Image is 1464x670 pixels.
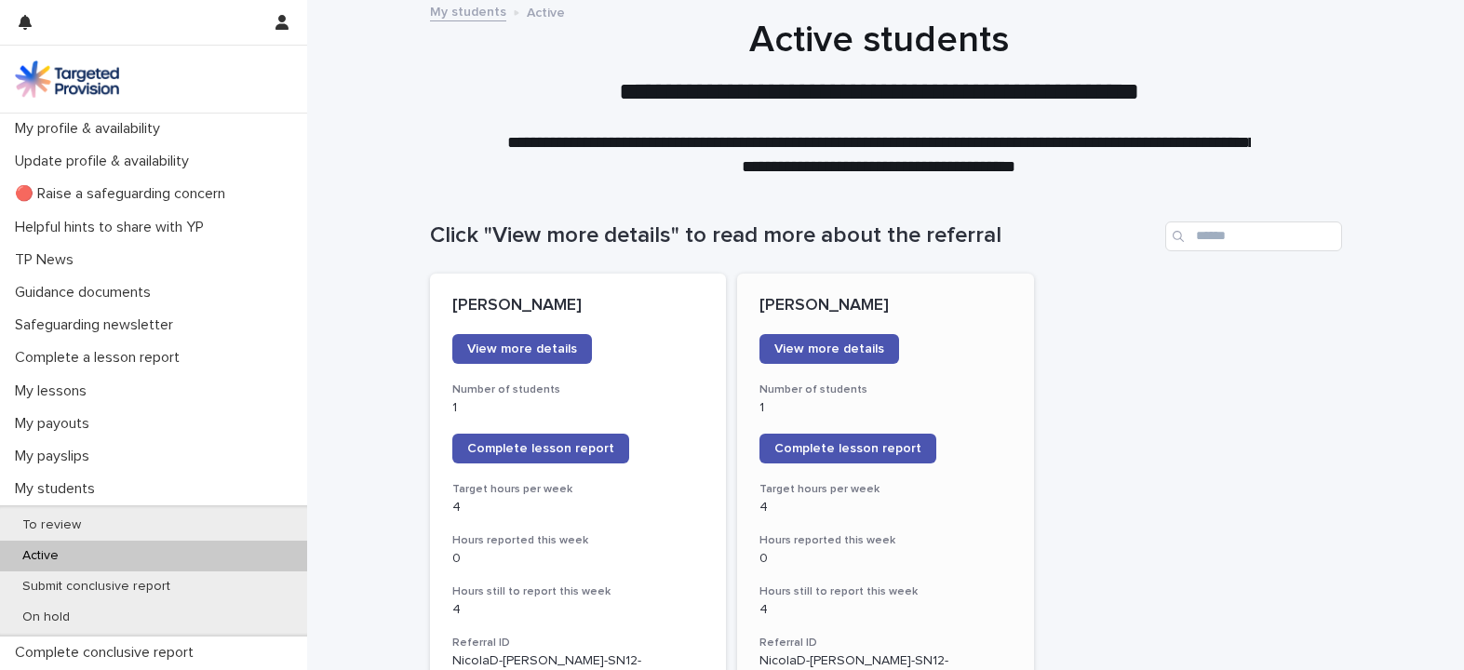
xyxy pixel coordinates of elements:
span: Complete lesson report [774,442,921,455]
p: Complete conclusive report [7,644,208,662]
a: View more details [759,334,899,364]
p: Active [527,1,565,21]
p: [PERSON_NAME] [452,296,705,316]
p: 1 [452,400,705,416]
h3: Number of students [452,382,705,397]
a: Complete lesson report [759,434,936,463]
p: 4 [452,602,705,618]
p: 1 [759,400,1012,416]
p: To review [7,517,96,533]
p: My payslips [7,448,104,465]
h3: Hours reported this week [452,533,705,548]
p: Complete a lesson report [7,349,195,367]
p: My payouts [7,415,104,433]
h3: Hours reported this week [759,533,1012,548]
p: 4 [452,500,705,516]
p: Update profile & availability [7,153,204,170]
h3: Referral ID [452,636,705,650]
a: View more details [452,334,592,364]
h3: Referral ID [759,636,1012,650]
p: My lessons [7,382,101,400]
p: Helpful hints to share with YP [7,219,219,236]
h1: Click "View more details" to read more about the referral [430,222,1158,249]
p: On hold [7,610,85,625]
p: 0 [759,551,1012,567]
span: View more details [467,342,577,355]
p: 4 [759,602,1012,618]
p: 4 [759,500,1012,516]
p: Guidance documents [7,284,166,301]
p: TP News [7,251,88,269]
h3: Hours still to report this week [759,584,1012,599]
a: Complete lesson report [452,434,629,463]
p: My profile & availability [7,120,175,138]
p: 0 [452,551,705,567]
p: My students [7,480,110,498]
img: M5nRWzHhSzIhMunXDL62 [15,60,119,98]
p: [PERSON_NAME] [759,296,1012,316]
h3: Hours still to report this week [452,584,705,599]
span: View more details [774,342,884,355]
span: Complete lesson report [467,442,614,455]
p: 🔴 Raise a safeguarding concern [7,185,240,203]
h3: Target hours per week [452,482,705,497]
input: Search [1165,221,1342,251]
h3: Target hours per week [759,482,1012,497]
p: Submit conclusive report [7,579,185,595]
p: Active [7,548,74,564]
h3: Number of students [759,382,1012,397]
p: Safeguarding newsletter [7,316,188,334]
h1: Active students [423,18,1335,62]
